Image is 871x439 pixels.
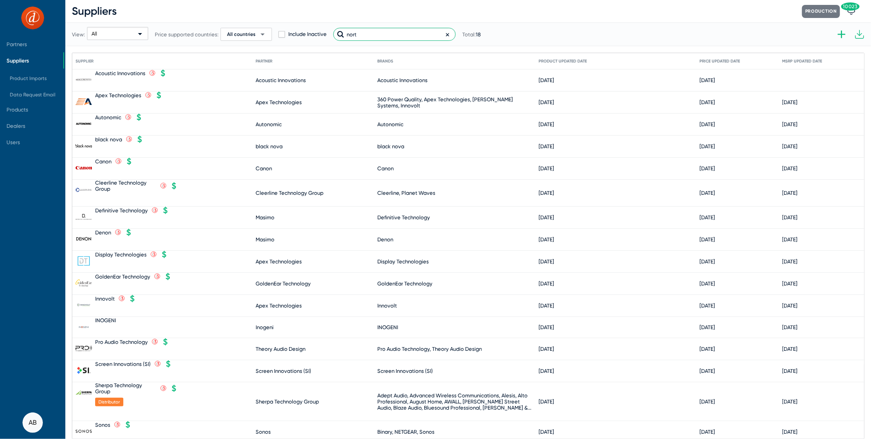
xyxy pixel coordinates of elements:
div: [DATE] [539,303,554,309]
img: Screen%20Innovations%20(SI)_638763692451681989.png [76,365,92,375]
img: Autonomic_637538555142328832.png [76,123,92,125]
div: Product Updated Date [539,59,587,64]
span: View: [72,31,85,38]
span: Suppliers [72,5,117,18]
div: Cleerline Technology Group [95,180,156,192]
img: Display%20Technologies_637558223999763754.png [76,254,92,267]
div: Apex Technologies [256,303,302,309]
div: [DATE] [782,236,798,243]
div: [DATE] [699,143,715,149]
div: Definitive Technology [377,214,430,221]
div: Inogeni [256,324,274,330]
div: [DATE] [782,190,798,196]
div: [DATE] [782,165,798,172]
div: Pro Audio Technology, Theory Audio Design [377,346,482,352]
img: Apex%20Technology_638883765199083341.png [76,98,92,105]
div: [DATE] [539,99,554,105]
div: [DATE] [539,346,554,352]
div: [DATE] [539,258,554,265]
div: Autonomic [377,121,403,127]
div: Adept Audio, Advanced Wireless Communications, Alesis, Alto Professional, August Home, AWALL, [PE... [377,392,535,411]
div: [DATE] [539,368,554,374]
div: [DATE] [539,190,554,196]
div: Canon [95,158,111,165]
div: Apex Technologies [256,258,302,265]
div: [DATE] [782,281,798,287]
div: [DATE] [782,143,798,149]
span: Distributor [95,398,123,406]
div: [DATE] [699,281,715,287]
div: MSRP Updated Date [782,59,830,64]
div: Cleerline Technology Group [256,190,323,196]
img: Acoustic%20Innovations_638261718690235098.png [76,78,92,81]
div: [DATE] [699,77,715,83]
div: Sherpa Technology Group [95,382,156,394]
div: Supplier [76,59,94,64]
img: Pro%20Audio%20Technology_638338477799204614.png [76,345,92,352]
div: [DATE] [699,214,715,221]
div: Pro Audio Technology [95,339,148,345]
div: Apex Technologies [95,92,141,98]
img: Denon.png [76,236,92,241]
div: [DATE] [699,429,715,435]
div: [DATE] [699,303,715,309]
div: [DATE] [699,99,715,105]
span: Suppliers [7,58,29,64]
div: [DATE] [539,214,554,221]
div: Screen Innovations (SI) [377,368,433,374]
div: Cleerline, Planet Waves [377,190,435,196]
div: [DATE] [782,399,798,405]
div: Masimo [256,236,274,243]
div: Acoustic Innovations [377,77,428,83]
button: All countriesarrow_drop_down [221,28,272,41]
div: [DATE] [782,214,798,221]
input: Search suppliers [333,28,456,41]
div: Innovolt [95,296,115,302]
span: Product Imports [10,76,47,81]
div: Display Technologies [377,258,429,265]
div: 360 Power Quality, Apex Technologies, [PERSON_NAME] Systems, Innovolt [377,96,535,109]
div: [DATE] [699,121,715,127]
div: Screen Innovations (SI) [95,361,151,367]
span: Data Request Email [10,92,56,98]
span: Total: [462,31,481,38]
div: [DATE] [539,143,554,149]
mat-header-cell: Brands [377,53,539,69]
div: [DATE] [782,121,798,127]
img: Definitive%20Technology.png [76,214,92,219]
div: [DATE] [782,303,798,309]
div: AB [22,412,43,433]
div: Autonomic [95,114,121,120]
div: [DATE] [699,165,715,172]
div: [DATE] [782,346,798,352]
div: [DATE] [699,236,715,243]
div: MSRP Updated Date [782,59,822,64]
span: All countries [227,31,256,38]
div: [DATE] [539,429,554,435]
div: Supplier [76,59,101,64]
div: Partner [256,59,272,64]
img: black%20nova_638398365833515837.png [76,144,92,147]
div: Innovolt [377,303,397,309]
div: black nova [256,143,283,149]
div: [DATE] [699,346,715,352]
div: [DATE] [539,77,554,83]
div: [DATE] [699,324,715,330]
img: GoldenEar%20Technology.png [76,279,92,287]
div: Autonomic [256,121,282,127]
div: Definitive Technology [95,207,148,214]
div: [DATE] [699,190,715,196]
div: [DATE] [782,324,798,330]
img: Innovolt_638188195561684553.png [76,303,92,307]
div: Denon [377,236,393,243]
div: Sonos [95,422,110,428]
div: Acoustic Innovations [256,77,306,83]
span: Partners [7,41,27,47]
span: Dealers [7,123,25,129]
div: Sonos [256,429,271,435]
div: [DATE] [539,281,554,287]
span: Price supported countries: [155,31,218,38]
div: Product Updated Date [539,59,594,64]
div: Price Updated Date [699,59,747,64]
div: [DATE] [782,258,798,265]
